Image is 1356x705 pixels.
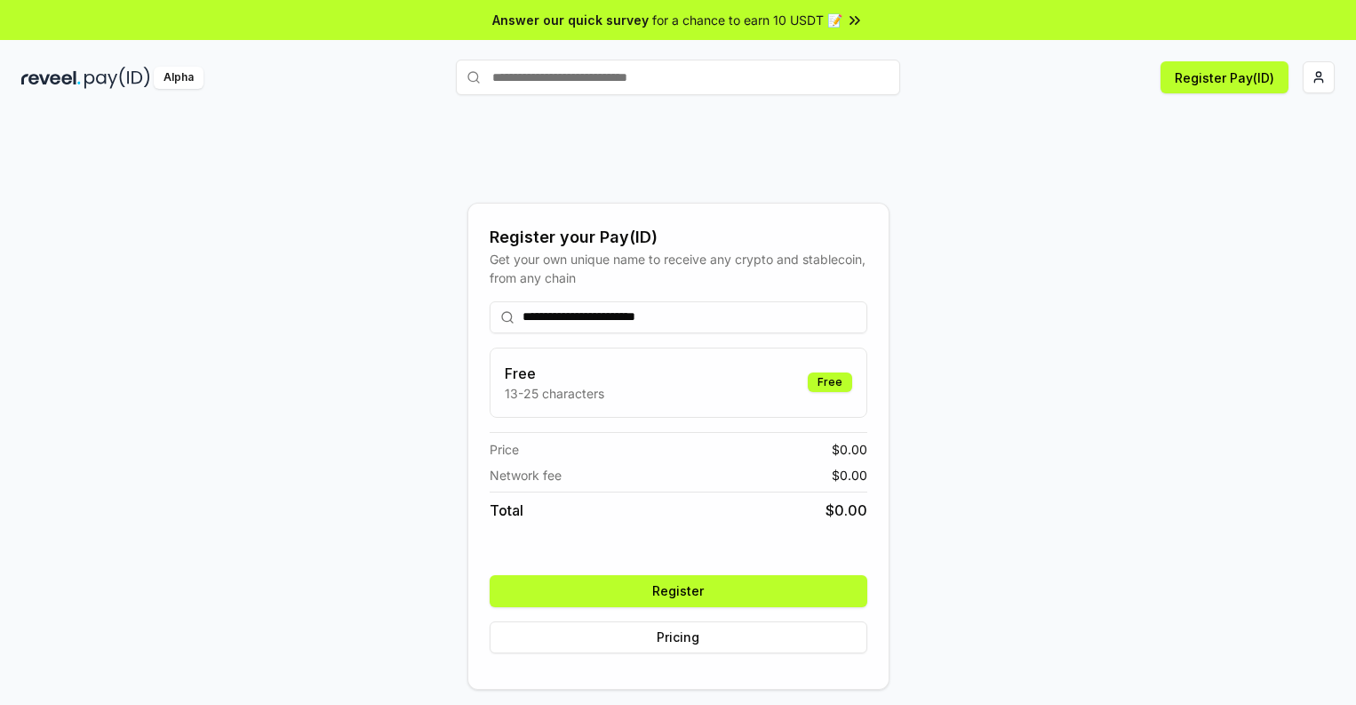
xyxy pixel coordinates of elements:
[490,500,523,521] span: Total
[490,575,867,607] button: Register
[652,11,842,29] span: for a chance to earn 10 USDT 📝
[1161,61,1288,93] button: Register Pay(ID)
[490,440,519,459] span: Price
[490,225,867,250] div: Register your Pay(ID)
[490,621,867,653] button: Pricing
[832,440,867,459] span: $ 0.00
[832,466,867,485] span: $ 0.00
[808,373,852,392] div: Free
[490,250,867,287] div: Get your own unique name to receive any crypto and stablecoin, from any chain
[21,67,81,89] img: reveel_dark
[505,363,604,384] h3: Free
[492,11,649,29] span: Answer our quick survey
[826,500,867,521] span: $ 0.00
[505,384,604,403] p: 13-25 characters
[84,67,150,89] img: pay_id
[490,466,562,485] span: Network fee
[154,67,203,89] div: Alpha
